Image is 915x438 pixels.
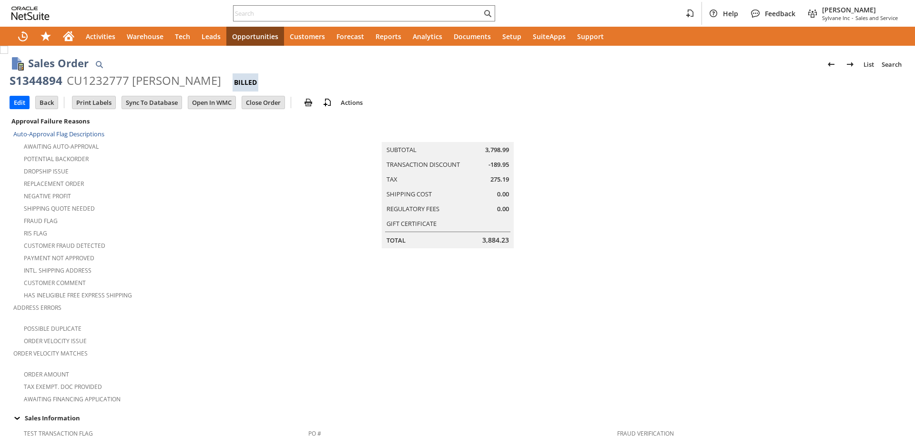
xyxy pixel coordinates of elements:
[386,160,460,169] a: Transaction Discount
[24,217,58,225] a: Fraud Flag
[448,27,497,46] a: Documents
[24,325,81,333] a: Possible Duplicate
[386,204,439,213] a: Regulatory Fees
[10,412,902,424] div: Sales Information
[24,291,132,299] a: Has Ineligible Free Express Shipping
[10,96,29,109] input: Edit
[80,27,121,46] a: Activities
[127,32,163,41] span: Warehouse
[386,236,406,244] a: Total
[331,27,370,46] a: Forecast
[10,73,62,88] div: S1344894
[57,27,80,46] a: Home
[24,266,91,275] a: Intl. Shipping Address
[233,73,258,92] div: Billed
[24,229,47,237] a: RIS flag
[34,27,57,46] div: Shortcuts
[376,32,401,41] span: Reports
[24,370,69,378] a: Order Amount
[202,32,221,41] span: Leads
[527,27,571,46] a: SuiteApps
[226,27,284,46] a: Opportunities
[40,31,51,42] svg: Shortcuts
[497,190,509,199] span: 0.00
[17,31,29,42] svg: Recent Records
[386,145,417,154] a: Subtotal
[36,96,58,109] input: Back
[284,27,331,46] a: Customers
[175,32,190,41] span: Tech
[232,32,278,41] span: Opportunities
[386,175,397,183] a: Tax
[121,27,169,46] a: Warehouse
[196,27,226,46] a: Leads
[822,5,898,14] span: [PERSON_NAME]
[825,59,837,70] img: Previous
[878,57,905,72] a: Search
[723,9,738,18] span: Help
[11,27,34,46] a: Recent Records
[822,14,850,21] span: Sylvane Inc
[11,7,50,20] svg: logo
[10,412,905,424] td: Sales Information
[386,190,432,198] a: Shipping Cost
[533,32,566,41] span: SuiteApps
[852,14,854,21] span: -
[482,235,509,245] span: 3,884.23
[24,192,71,200] a: Negative Profit
[67,73,221,88] div: CU1232777 [PERSON_NAME]
[454,32,491,41] span: Documents
[10,115,305,127] div: Approval Failure Reasons
[24,279,86,287] a: Customer Comment
[413,32,442,41] span: Analytics
[93,59,105,70] img: Quick Find
[303,97,314,108] img: print.svg
[336,32,364,41] span: Forecast
[488,160,509,169] span: -189.95
[290,32,325,41] span: Customers
[571,27,610,46] a: Support
[855,14,898,21] span: Sales and Service
[24,180,84,188] a: Replacement Order
[122,96,182,109] input: Sync To Database
[386,219,437,228] a: Gift Certificate
[24,383,102,391] a: Tax Exempt. Doc Provided
[382,127,514,142] caption: Summary
[485,145,509,154] span: 3,798.99
[188,96,235,109] input: Open In WMC
[490,175,509,184] span: 275.19
[24,337,87,345] a: Order Velocity Issue
[63,31,74,42] svg: Home
[617,429,674,438] a: Fraud Verification
[308,429,321,438] a: PO #
[72,96,115,109] input: Print Labels
[13,349,88,357] a: Order Velocity Matches
[28,55,89,71] h1: Sales Order
[322,97,333,108] img: add-record.svg
[577,32,604,41] span: Support
[24,254,94,262] a: Payment not approved
[24,395,121,403] a: Awaiting Financing Application
[407,27,448,46] a: Analytics
[242,96,285,109] input: Close Order
[169,27,196,46] a: Tech
[24,155,89,163] a: Potential Backorder
[24,204,95,213] a: Shipping Quote Needed
[497,27,527,46] a: Setup
[337,98,366,107] a: Actions
[497,204,509,214] span: 0.00
[482,8,493,19] svg: Search
[24,242,105,250] a: Customer Fraud Detected
[765,9,795,18] span: Feedback
[844,59,856,70] img: Next
[86,32,115,41] span: Activities
[502,32,521,41] span: Setup
[24,429,93,438] a: Test Transaction Flag
[860,57,878,72] a: List
[234,8,482,19] input: Search
[13,304,61,312] a: Address Errors
[24,167,69,175] a: Dropship Issue
[370,27,407,46] a: Reports
[13,130,104,138] a: Auto-Approval Flag Descriptions
[24,143,99,151] a: Awaiting Auto-Approval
